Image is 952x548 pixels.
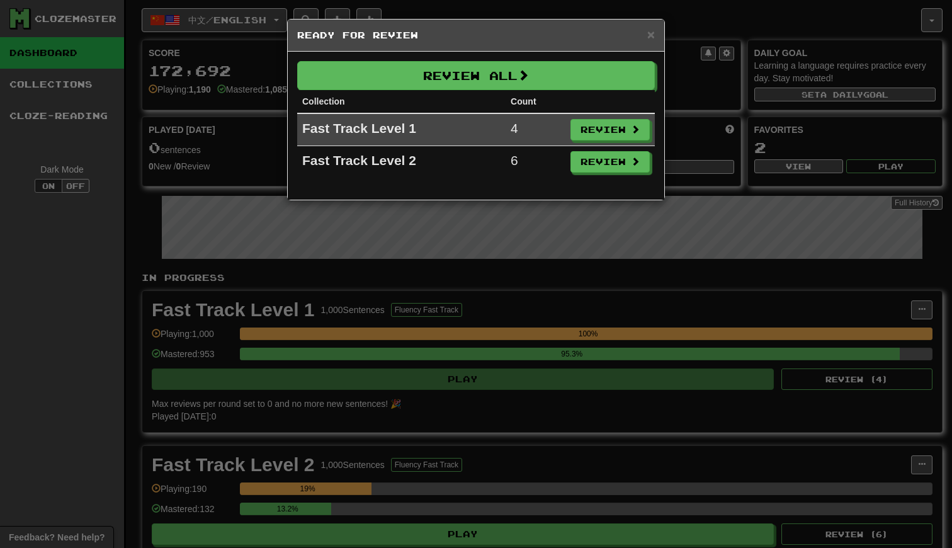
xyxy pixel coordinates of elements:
button: Review [570,151,650,173]
button: Review [570,119,650,140]
td: 6 [506,146,565,178]
th: Collection [297,90,506,113]
td: Fast Track Level 1 [297,113,506,146]
td: 4 [506,113,565,146]
td: Fast Track Level 2 [297,146,506,178]
button: Close [647,28,655,41]
span: × [647,27,655,42]
h5: Ready for Review [297,29,655,42]
th: Count [506,90,565,113]
button: Review All [297,61,655,90]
